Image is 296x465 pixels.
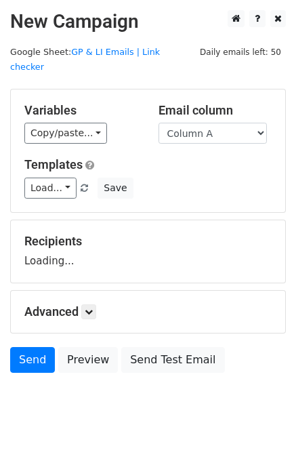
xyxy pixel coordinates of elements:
h5: Email column [158,103,272,118]
a: GP & LI Emails | Link checker [10,47,160,73]
a: Copy/paste... [24,123,107,144]
a: Send [10,347,55,373]
small: Google Sheet: [10,47,160,73]
h2: New Campaign [10,10,286,33]
h5: Variables [24,103,138,118]
span: Daily emails left: 50 [195,45,286,60]
a: Preview [58,347,118,373]
button: Save [98,178,133,199]
a: Templates [24,157,83,171]
a: Send Test Email [121,347,224,373]
a: Daily emails left: 50 [195,47,286,57]
h5: Advanced [24,304,272,319]
h5: Recipients [24,234,272,249]
div: Loading... [24,234,272,269]
a: Load... [24,178,77,199]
